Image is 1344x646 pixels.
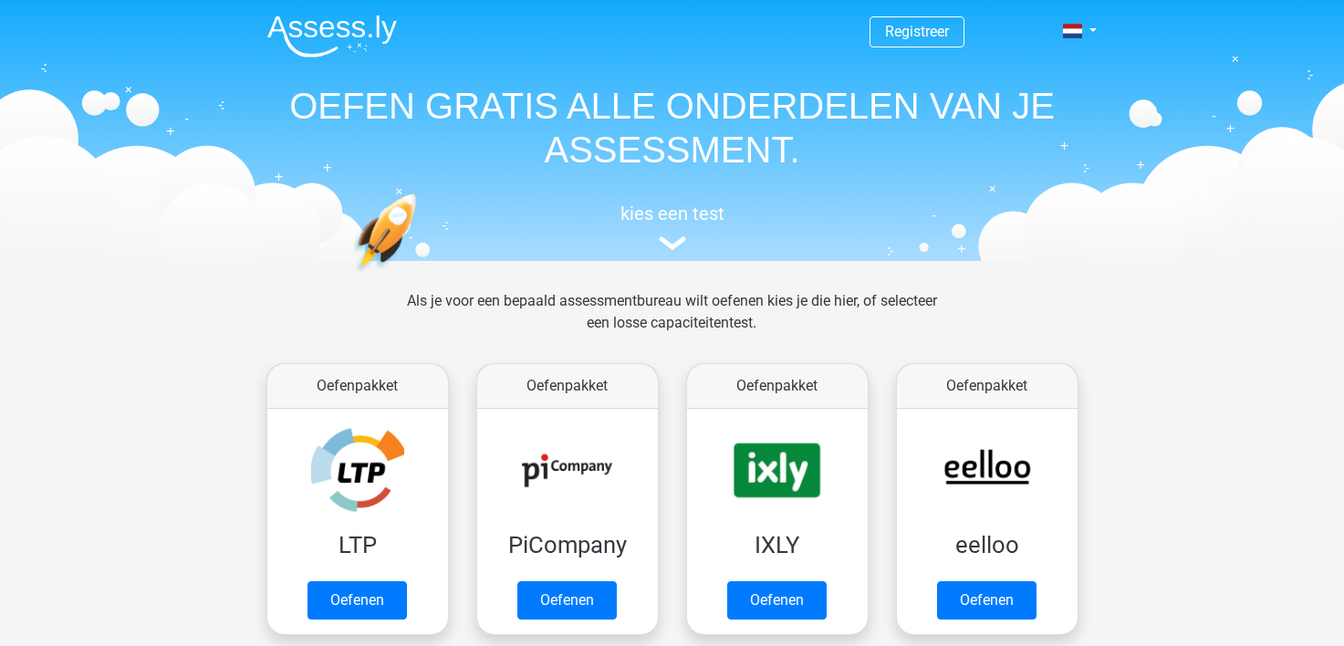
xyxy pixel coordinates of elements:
[517,581,617,620] a: Oefenen
[353,193,487,359] img: oefenen
[253,203,1092,224] h5: kies een test
[937,581,1037,620] a: Oefenen
[267,15,397,57] img: Assessly
[253,203,1092,251] a: kies een test
[885,23,949,40] a: Registreer
[392,290,952,356] div: Als je voor een bepaald assessmentbureau wilt oefenen kies je die hier, of selecteer een losse ca...
[307,581,407,620] a: Oefenen
[727,581,827,620] a: Oefenen
[659,236,686,250] img: assessment
[253,84,1092,172] h1: OEFEN GRATIS ALLE ONDERDELEN VAN JE ASSESSMENT.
